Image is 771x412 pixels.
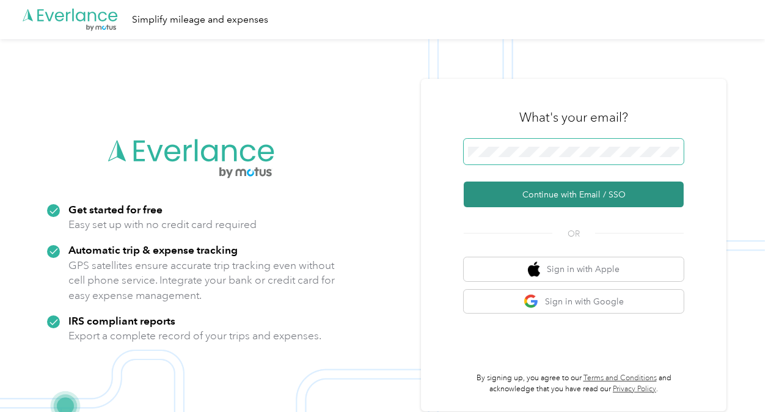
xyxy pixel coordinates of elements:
p: Easy set up with no credit card required [68,217,257,232]
div: Simplify mileage and expenses [132,12,268,28]
p: By signing up, you agree to our and acknowledge that you have read our . [464,373,684,394]
button: apple logoSign in with Apple [464,257,684,281]
p: Export a complete record of your trips and expenses. [68,328,321,344]
strong: Automatic trip & expense tracking [68,243,238,256]
strong: Get started for free [68,203,163,216]
img: google logo [524,294,539,309]
a: Privacy Policy [613,384,656,394]
p: GPS satellites ensure accurate trip tracking even without cell phone service. Integrate your bank... [68,258,335,303]
img: apple logo [528,262,540,277]
a: Terms and Conditions [583,373,657,383]
strong: IRS compliant reports [68,314,175,327]
h3: What's your email? [519,109,628,126]
span: OR [552,227,595,240]
button: Continue with Email / SSO [464,182,684,207]
button: google logoSign in with Google [464,290,684,314]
